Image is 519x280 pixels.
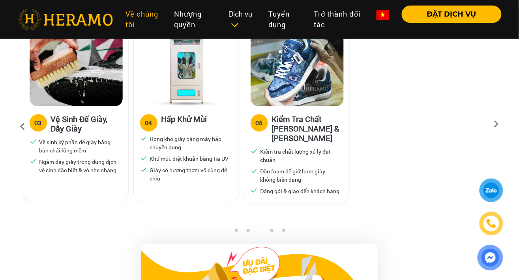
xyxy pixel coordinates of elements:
img: checked.svg [140,166,147,173]
img: phone-icon [486,218,497,229]
p: Hong khô giày bằng máy hấp chuyên dụng [150,135,230,151]
img: checked.svg [251,187,258,194]
button: 4 [268,228,275,236]
a: Về chúng tôi [119,6,168,33]
p: Ngâm dây giày trong dung dịch vệ sinh đặc biệt & vò nhẹ nhàng [39,158,119,174]
a: ĐẶT DỊCH VỤ [395,11,502,18]
div: 03 [35,118,42,128]
p: Giày có hương thơm vô cùng dễ chịu [150,166,230,182]
p: Độn foam để giữ form giày không biến dạng [260,167,340,184]
p: Khử mùi, diệt khuẩn bằng tia UV [150,154,229,163]
img: Heramo quy trinh ve sinh de giay day giay [30,32,123,106]
img: checked.svg [251,147,258,154]
img: heramo-logo.png [17,9,113,30]
img: checked.svg [251,167,258,174]
div: Dịch vụ [229,9,256,30]
img: checked.svg [140,154,147,162]
p: Đóng gói & giao đến khách hàng [260,187,340,195]
a: Trở thành đối tác [308,6,370,33]
a: Nhượng quyền [168,6,223,33]
button: 3 [256,228,264,236]
img: vn-flag.png [377,10,389,20]
div: 05 [256,118,263,128]
img: Heramo quy trinh ve sinh kiem tra chat luong dong goi [251,32,344,106]
button: 5 [279,228,287,236]
button: 1 [232,228,240,236]
button: ĐẶT DỊCH VỤ [402,6,502,23]
div: 04 [145,118,152,128]
img: Heramo quy trinh ve sinh hap khu mui giay bang may hap uv [140,32,233,106]
img: checked.svg [30,138,37,145]
img: checked.svg [140,135,147,142]
h3: Kiểm Tra Chất [PERSON_NAME] & [PERSON_NAME] [272,114,343,143]
a: phone-icon [480,212,503,235]
p: Vệ sinh kỹ phần đế giày bằng bàn chải lông mềm [39,138,119,154]
button: 2 [244,228,252,236]
p: Kiểm tra chất lượng xử lý đạt chuẩn [260,147,340,164]
h3: Vệ Sinh Đế Giày, Dây Giày [51,114,122,133]
img: checked.svg [30,158,37,165]
h3: Hấp Khử Mùi [161,114,207,130]
img: subToggleIcon [230,21,239,29]
a: Tuyển dụng [262,6,308,33]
